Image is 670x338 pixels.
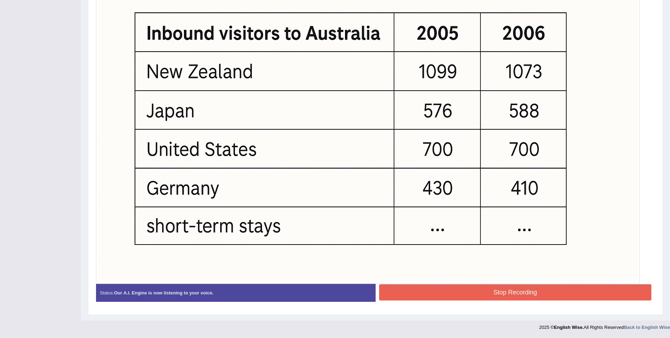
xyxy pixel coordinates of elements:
div: 2025 © All Rights Reserved [539,320,670,331]
strong: English Wise. [554,325,583,330]
strong: Our A.I. Engine is now listening to your voice. [114,290,213,295]
div: Status: [96,284,376,302]
a: Back to English Wise [624,325,670,330]
button: Stop Recording [379,284,652,300]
